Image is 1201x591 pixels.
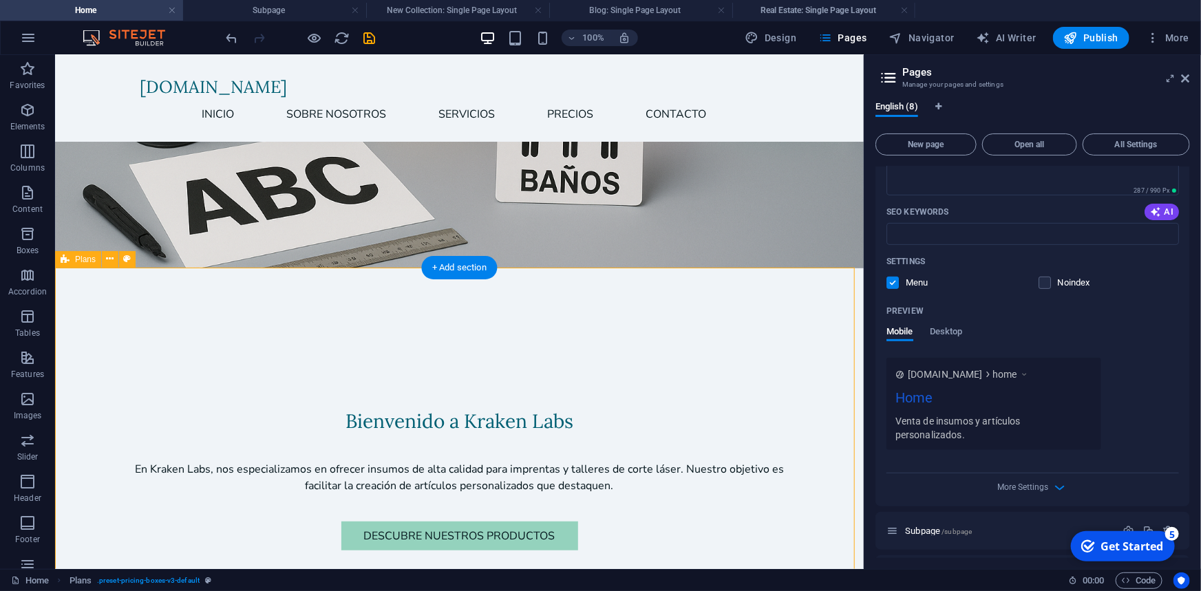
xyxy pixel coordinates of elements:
div: Venta de insumos y artículos personalizados. [895,413,1092,442]
p: Footer [15,534,40,545]
span: Code [1122,572,1156,589]
span: Desktop [930,323,963,343]
span: Navigator [889,31,955,45]
p: SEO Keywords [886,206,948,217]
p: Define if you want this page to be shown in auto-generated navigation. [906,277,950,289]
button: Publish [1053,27,1129,49]
h4: Real Estate: Single Page Layout [732,3,915,18]
div: + Add section [421,256,498,279]
div: Home [895,387,1092,414]
span: AI [1150,206,1173,217]
button: 100% [562,30,610,46]
h3: Manage your pages and settings [902,78,1162,91]
h6: 100% [582,30,604,46]
button: Usercentrics [1173,572,1190,589]
span: Plans [75,255,96,264]
span: Design [745,31,797,45]
p: Favorites [10,80,45,91]
button: AI Writer [971,27,1042,49]
h2: Pages [902,66,1190,78]
button: reload [334,30,350,46]
button: New page [875,133,977,155]
div: Get Started 5 items remaining, 0% complete [4,6,108,36]
button: Design [740,27,803,49]
p: Accordion [8,286,47,297]
span: 287 / 990 Px [1134,187,1169,194]
span: Calculated pixel length in search results [1131,186,1179,195]
p: Header [14,493,41,504]
span: New page [882,140,970,149]
div: Subpage/subpage [901,526,1116,535]
p: Slider [17,451,39,462]
p: Boxes [17,245,39,256]
p: Instruct search engines to exclude this page from search results. [1058,277,1103,289]
span: 00 00 [1083,572,1104,589]
i: This element is a customizable preset [205,577,211,584]
button: AI [1145,204,1179,220]
button: Navigator [884,27,960,49]
button: save [361,30,378,46]
button: More [1140,27,1195,49]
div: Preview [886,326,962,352]
p: Elements [10,121,45,132]
p: Preview of your page in search results [886,305,924,316]
h4: Subpage [183,3,366,18]
div: Language Tabs [875,102,1190,128]
div: 5 [98,1,112,15]
textarea: The text in search results and social media [886,151,1179,195]
span: [DOMAIN_NAME] [908,367,983,381]
span: /subpage [942,528,972,535]
span: : [1092,575,1094,585]
span: Subpage [905,526,972,536]
span: Publish [1064,31,1118,45]
h4: Blog: Single Page Layout [549,3,732,18]
div: Design (Ctrl+Alt+Y) [740,27,803,49]
p: Settings [886,256,925,267]
span: home [992,367,1017,381]
span: Pages [818,31,867,45]
i: Reload page [334,30,350,46]
button: undo [224,30,240,46]
a: Click to cancel selection. Double-click to open Pages [11,572,49,589]
button: All Settings [1083,133,1190,155]
p: Tables [15,327,40,339]
button: More Settings [1025,479,1041,495]
p: Columns [10,162,45,173]
span: . preset-pricing-boxes-v3-default [97,572,200,589]
span: More Settings [998,482,1049,492]
h4: New Collection: Single Page Layout [366,3,549,18]
i: Undo: Change pages (Ctrl+Z) [224,30,240,46]
span: More [1146,31,1189,45]
p: Images [14,410,42,421]
span: Open all [988,140,1071,149]
span: English (8) [875,98,918,118]
div: Get Started [34,13,96,28]
button: Pages [813,27,872,49]
span: Click to select. Double-click to edit [70,572,92,589]
p: Content [12,204,43,215]
span: AI Writer [977,31,1037,45]
nav: breadcrumb [70,572,212,589]
button: Open all [982,133,1077,155]
span: All Settings [1089,140,1184,149]
p: Features [11,369,44,380]
i: Save (Ctrl+S) [362,30,378,46]
span: Mobile [886,323,913,343]
button: Code [1116,572,1162,589]
img: Editor Logo [79,30,182,46]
